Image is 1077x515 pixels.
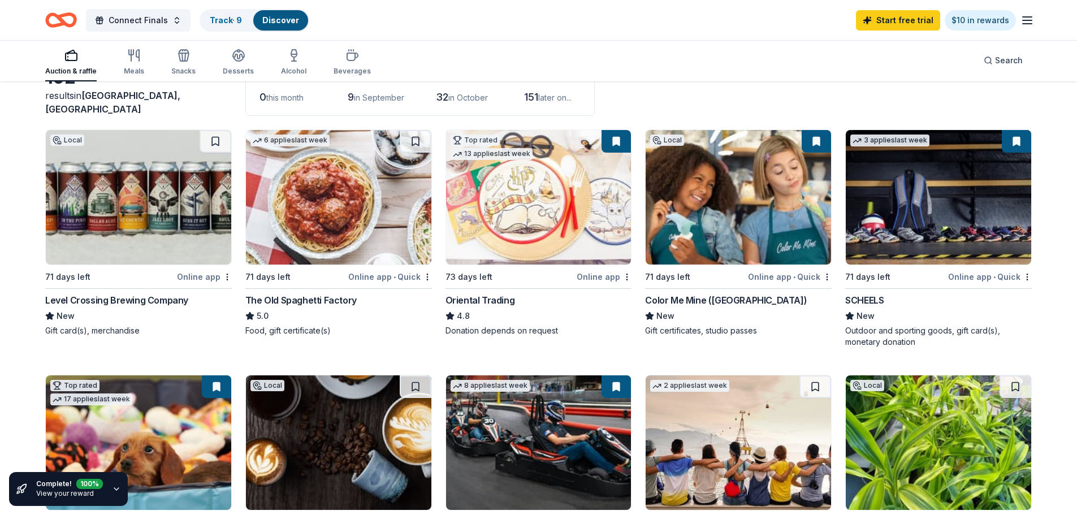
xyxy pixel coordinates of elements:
a: Image for The Old Spaghetti Factory6 applieslast week71 days leftOnline app•QuickThe Old Spaghett... [245,129,432,336]
img: Image for The Old Spaghetti Factory [246,130,431,265]
div: Gift card(s), merchandise [45,325,232,336]
img: Image for BarkBox [46,375,231,510]
div: Oriental Trading [445,293,515,307]
span: in September [354,93,404,102]
img: Image for Oriental Trading [446,130,632,265]
div: Top rated [50,380,100,391]
img: Image for Glover Nursery [846,375,1031,510]
div: 13 applies last week [451,148,533,160]
span: Connect Finals [109,14,168,27]
span: 5.0 [257,309,269,323]
span: [GEOGRAPHIC_DATA], [GEOGRAPHIC_DATA] [45,90,180,115]
button: Auction & raffle [45,44,97,81]
div: 71 days left [645,270,690,284]
div: SCHEELS [845,293,884,307]
div: Beverages [334,67,371,76]
div: Gift certificates, studio passes [645,325,832,336]
a: Home [45,7,77,33]
button: Track· 9Discover [200,9,309,32]
div: Local [650,135,684,146]
div: The Old Spaghetti Factory [245,293,357,307]
span: New [656,309,674,323]
img: Image for Color Me Mine (Salt Lake City) [646,130,831,265]
img: Image for Let's Roam [646,375,831,510]
span: • [993,272,996,282]
div: 71 days left [245,270,291,284]
div: 71 days left [45,270,90,284]
div: Local [850,380,884,391]
a: Track· 9 [210,15,242,25]
div: 3 applies last week [850,135,929,146]
button: Beverages [334,44,371,81]
div: Local [250,380,284,391]
span: 151 [524,91,538,103]
div: 6 applies last week [250,135,330,146]
a: $10 in rewards [945,10,1016,31]
div: Alcohol [281,67,306,76]
div: Local [50,135,84,146]
div: Online app Quick [748,270,832,284]
img: Image for SCHEELS [846,130,1031,265]
img: Image for K1 Speed [446,375,632,510]
div: Food, gift certificate(s) [245,325,432,336]
button: Alcohol [281,44,306,81]
div: Online app [177,270,232,284]
span: later on... [538,93,572,102]
span: in October [448,93,488,102]
a: View your reward [36,489,94,497]
div: 100 % [76,477,103,487]
button: Snacks [171,44,196,81]
div: Snacks [171,67,196,76]
span: Search [995,54,1023,67]
div: Complete! [36,479,103,489]
div: Online app Quick [348,270,432,284]
div: 17 applies last week [50,393,132,405]
img: Image for Level Crossing Brewing Company [46,130,231,265]
button: Connect Finals [86,9,191,32]
span: in [45,90,180,115]
div: Meals [124,67,144,76]
div: Online app Quick [948,270,1032,284]
div: Auction & raffle [45,67,97,76]
a: Start free trial [856,10,940,31]
span: • [793,272,795,282]
button: Desserts [223,44,254,81]
a: Image for Oriental TradingTop rated13 applieslast week73 days leftOnline appOriental Trading4.8Do... [445,129,632,336]
span: 0 [259,91,266,103]
span: • [393,272,396,282]
div: 73 days left [445,270,492,284]
img: Image for Salt Lake Roasting Co. [246,375,431,510]
div: results [45,89,232,116]
button: Meals [124,44,144,81]
span: this month [266,93,304,102]
a: Discover [262,15,299,25]
div: Level Crossing Brewing Company [45,293,188,307]
a: Image for Color Me Mine (Salt Lake City)Local71 days leftOnline app•QuickColor Me Mine ([GEOGRAPH... [645,129,832,336]
div: Top rated [451,135,500,146]
a: Image for Level Crossing Brewing CompanyLocal71 days leftOnline appLevel Crossing Brewing Company... [45,129,232,336]
span: New [57,309,75,323]
div: Outdoor and sporting goods, gift card(s), monetary donation [845,325,1032,348]
span: New [857,309,875,323]
button: Search [975,49,1032,72]
div: Donation depends on request [445,325,632,336]
span: 9 [348,91,354,103]
div: 2 applies last week [650,380,729,392]
span: 32 [436,91,448,103]
a: Image for SCHEELS3 applieslast week71 days leftOnline app•QuickSCHEELSNewOutdoor and sporting goo... [845,129,1032,348]
div: Desserts [223,67,254,76]
div: 71 days left [845,270,890,284]
div: Color Me Mine ([GEOGRAPHIC_DATA]) [645,293,807,307]
div: 8 applies last week [451,380,530,392]
div: Online app [577,270,632,284]
span: 4.8 [457,309,470,323]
